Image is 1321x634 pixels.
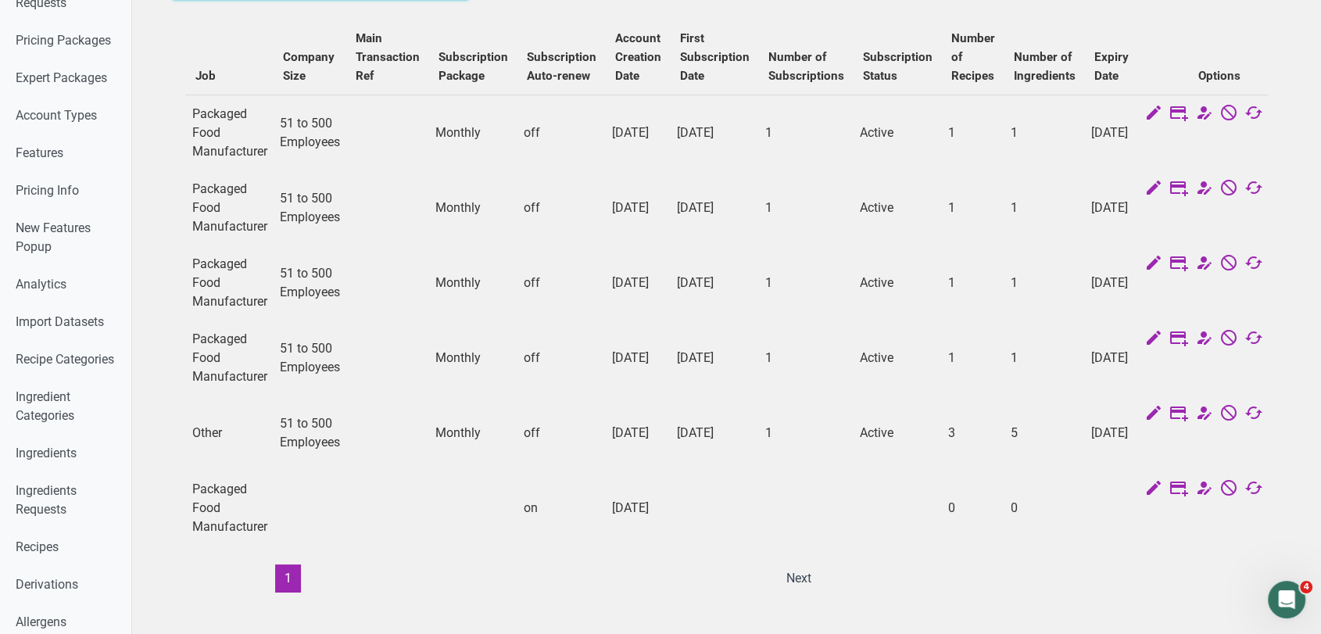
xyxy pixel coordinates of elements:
td: [DATE] [606,245,671,321]
b: Number of Recipes [951,31,995,83]
a: Edit [1144,330,1163,350]
b: Subscription Package [439,50,508,83]
td: [DATE] [671,396,759,471]
td: 0 [1004,471,1085,546]
td: Active [854,245,942,321]
td: 51 to 500 Employees [274,245,346,321]
b: Number of Ingredients [1014,50,1076,83]
b: Company Size [283,50,335,83]
td: Other [186,396,274,471]
a: Change Account Type [1194,180,1213,200]
a: Change Auto Renewal [1244,405,1263,425]
a: Change Auto Renewal [1244,255,1263,275]
a: Cancel Subscription [1219,255,1238,275]
b: Expiry Date [1094,50,1129,83]
a: Edit Subscription [1169,105,1188,125]
iframe: Intercom live chat [1268,581,1305,618]
a: Change Auto Renewal [1244,105,1263,125]
td: 0 [942,471,1004,546]
a: Cancel Subscription [1219,480,1238,500]
a: Edit [1144,105,1163,125]
td: Packaged Food Manufacturer [186,245,274,321]
a: Cancel Subscription [1219,105,1238,125]
td: on [517,471,606,546]
td: [DATE] [1085,396,1138,471]
td: 51 to 500 Employees [274,321,346,396]
a: Cancel Subscription [1219,405,1238,425]
a: Edit Subscription [1169,255,1188,275]
td: [DATE] [606,396,671,471]
td: Monthly [429,170,517,245]
td: 1 [942,321,1004,396]
td: [DATE] [1085,321,1138,396]
td: 1 [942,95,1004,170]
td: [DATE] [606,170,671,245]
a: Change Account Type [1194,480,1213,500]
b: Options [1198,69,1240,83]
td: 1 [942,170,1004,245]
td: Packaged Food Manufacturer [186,170,274,245]
a: Edit [1144,180,1163,200]
td: Packaged Food Manufacturer [186,321,274,396]
td: off [517,396,606,471]
td: [DATE] [671,245,759,321]
td: [DATE] [606,321,671,396]
td: [DATE] [1085,95,1138,170]
a: Change Account Type [1194,330,1213,350]
td: [DATE] [1085,170,1138,245]
b: Subscription Status [863,50,933,83]
b: Account Creation Date [615,31,661,83]
td: Monthly [429,321,517,396]
a: Edit Subscription [1169,480,1188,500]
div: Users [170,4,1283,608]
td: 1 [759,321,854,396]
td: [DATE] [606,471,671,546]
td: 1 [1004,170,1085,245]
td: [DATE] [1085,245,1138,321]
td: 1 [759,170,854,245]
a: Cancel Subscription [1219,330,1238,350]
a: Edit Subscription [1169,180,1188,200]
td: 1 [759,95,854,170]
td: [DATE] [671,170,759,245]
td: 51 to 500 Employees [274,396,346,471]
td: 1 [759,245,854,321]
td: 51 to 500 Employees [274,170,346,245]
td: [DATE] [671,95,759,170]
a: Edit Subscription [1169,330,1188,350]
td: 3 [942,396,1004,471]
td: 1 [1004,245,1085,321]
td: Active [854,321,942,396]
td: Packaged Food Manufacturer [186,471,274,546]
td: 1 [942,245,1004,321]
td: Packaged Food Manufacturer [186,95,274,170]
span: 4 [1300,581,1312,593]
b: Main Transaction Ref [356,31,420,83]
b: Subscription Auto-renew [527,50,596,83]
a: Change Account Type [1194,255,1213,275]
td: off [517,321,606,396]
td: [DATE] [606,95,671,170]
a: Edit [1144,405,1163,425]
td: Active [854,95,942,170]
a: Edit Subscription [1169,405,1188,425]
a: Change Auto Renewal [1244,180,1263,200]
td: off [517,245,606,321]
a: Edit [1144,480,1163,500]
td: 1 [1004,321,1085,396]
td: 1 [1004,95,1085,170]
a: Change Account Type [1194,105,1213,125]
td: Monthly [429,95,517,170]
td: 5 [1004,396,1085,471]
a: Cancel Subscription [1219,180,1238,200]
a: Change Auto Renewal [1244,480,1263,500]
a: Edit [1144,255,1163,275]
td: Monthly [429,396,517,471]
button: 1 [275,564,301,593]
td: off [517,95,606,170]
td: 51 to 500 Employees [274,95,346,170]
td: Active [854,170,942,245]
td: 1 [759,396,854,471]
td: Active [854,396,942,471]
td: [DATE] [671,321,759,396]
